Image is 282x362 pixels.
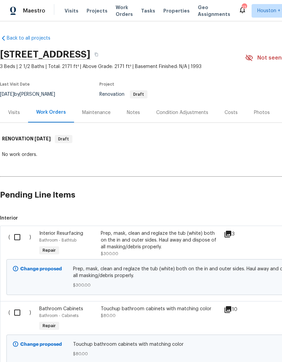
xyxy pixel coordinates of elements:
span: [DATE] [34,136,51,141]
b: Change proposed [20,267,62,271]
div: 10 [224,306,251,314]
span: Tasks [141,8,155,13]
span: Interior Resurfacing [39,231,83,236]
span: Repair [40,247,58,254]
div: Costs [225,109,238,116]
div: Maintenance [82,109,111,116]
span: Bathroom - Bathtub [39,238,76,242]
div: Work Orders [36,109,66,116]
span: Renovation [99,92,147,97]
div: ( ) [6,228,37,259]
span: Maestro [23,7,45,14]
span: Draft [131,92,147,96]
div: Touchup bathroom cabinets with matching color [101,306,220,312]
span: Draft [55,136,72,142]
div: 3 [224,230,251,238]
span: Geo Assignments [198,4,230,18]
h6: RENOVATION [2,135,51,143]
span: $80.00 [101,314,116,318]
span: Project [99,82,114,86]
div: Visits [8,109,20,116]
span: Visits [65,7,78,14]
span: Projects [87,7,108,14]
b: Change proposed [20,342,62,347]
span: Bathroom - Cabinets [39,314,78,318]
div: Condition Adjustments [156,109,208,116]
button: Copy Address [90,48,102,61]
div: 13 [242,4,246,11]
div: Notes [127,109,140,116]
div: Photos [254,109,270,116]
span: $300.00 [101,252,118,256]
span: Work Orders [116,4,133,18]
span: Properties [163,7,190,14]
div: ( ) [6,303,37,335]
span: Repair [40,322,58,329]
span: Bathroom Cabinets [39,307,83,311]
div: Prep, mask, clean and reglaze the tub (white) both on the in and outer sides. Haul away and dispo... [101,230,220,250]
